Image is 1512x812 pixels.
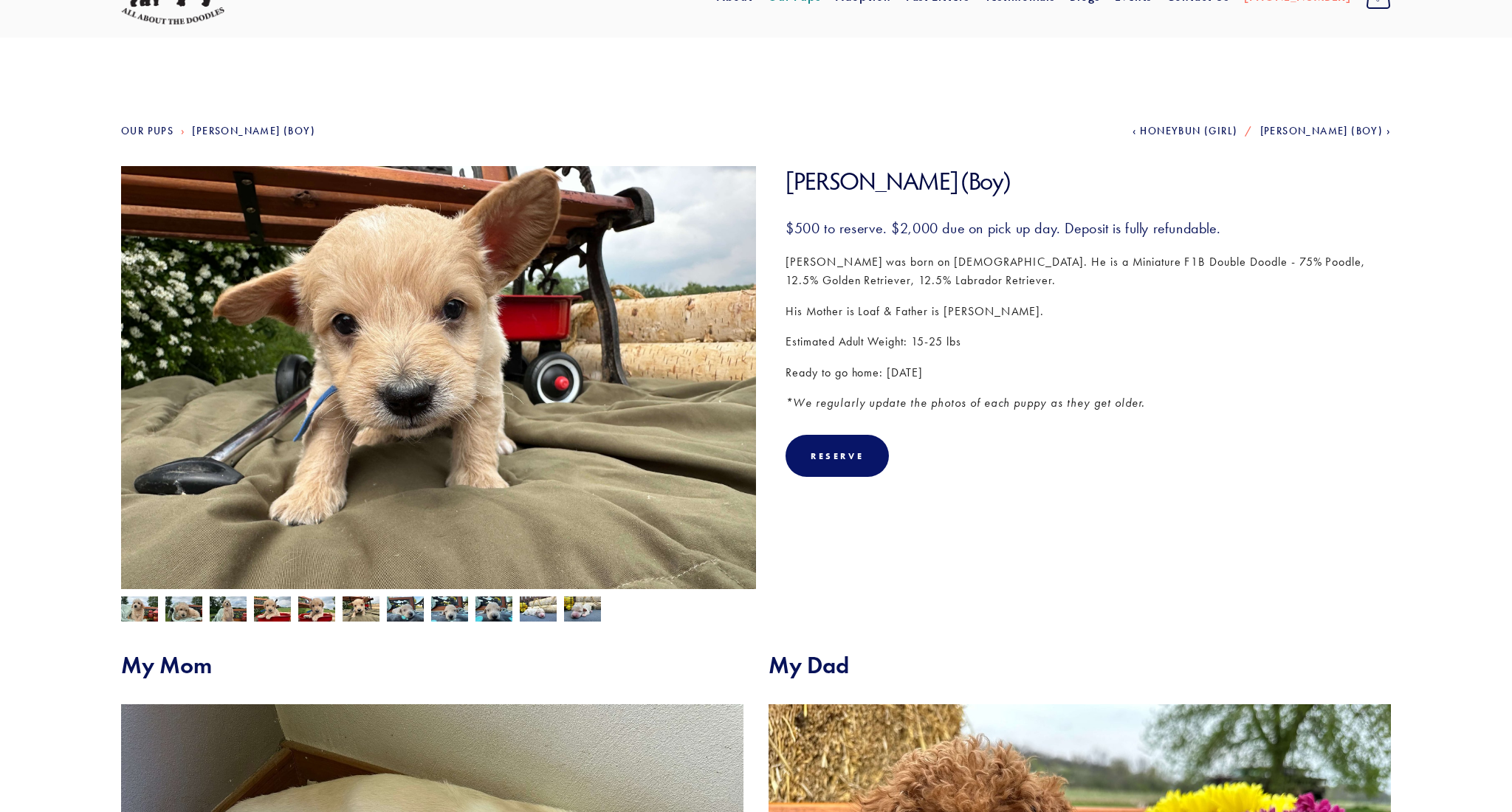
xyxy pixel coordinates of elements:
h1: [PERSON_NAME] (Boy) [786,166,1391,196]
img: Hayden 5.jpg [475,595,512,623]
span: Honeybun (Girl) [1140,125,1237,137]
a: [PERSON_NAME] (Boy) [192,125,315,137]
img: Hayden 8.jpg [343,596,379,625]
img: Hayden 4.jpg [431,595,468,623]
img: Hayden 11.jpg [165,595,202,623]
img: Hayden 9.jpg [210,596,247,625]
a: [PERSON_NAME] (Boy) [1260,125,1391,137]
p: His Mother is Loaf & Father is [PERSON_NAME]. [786,302,1391,321]
h2: My Dad [769,651,1391,679]
img: Hayden 6.jpg [298,596,335,625]
p: [PERSON_NAME] was born on [DEMOGRAPHIC_DATA]. He is a Miniature F1B Double Doodle - 75% Poodle, 1... [786,252,1391,290]
a: Our Pups [121,125,173,137]
img: Hayden 7.jpg [254,596,291,625]
span: [PERSON_NAME] (Boy) [1260,125,1384,137]
p: Ready to go home: [DATE] [786,363,1391,382]
em: *We regularly update the photos of each puppy as they get older. [786,396,1145,410]
div: Reserve [811,450,864,461]
img: Hayden 8.jpg [121,166,756,642]
a: Honeybun (Girl) [1133,125,1238,137]
p: Estimated Adult Weight: 15-25 lbs [786,332,1391,351]
div: Reserve [786,435,889,477]
img: Hayden 10.jpg [121,596,158,625]
img: Hayden 2.jpg [520,595,557,623]
img: Hayden 1.jpg [564,595,601,623]
h2: My Mom [121,651,743,679]
img: Hayden 3.jpg [387,595,424,623]
h3: $500 to reserve. $2,000 due on pick up day. Deposit is fully refundable. [786,219,1391,238]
